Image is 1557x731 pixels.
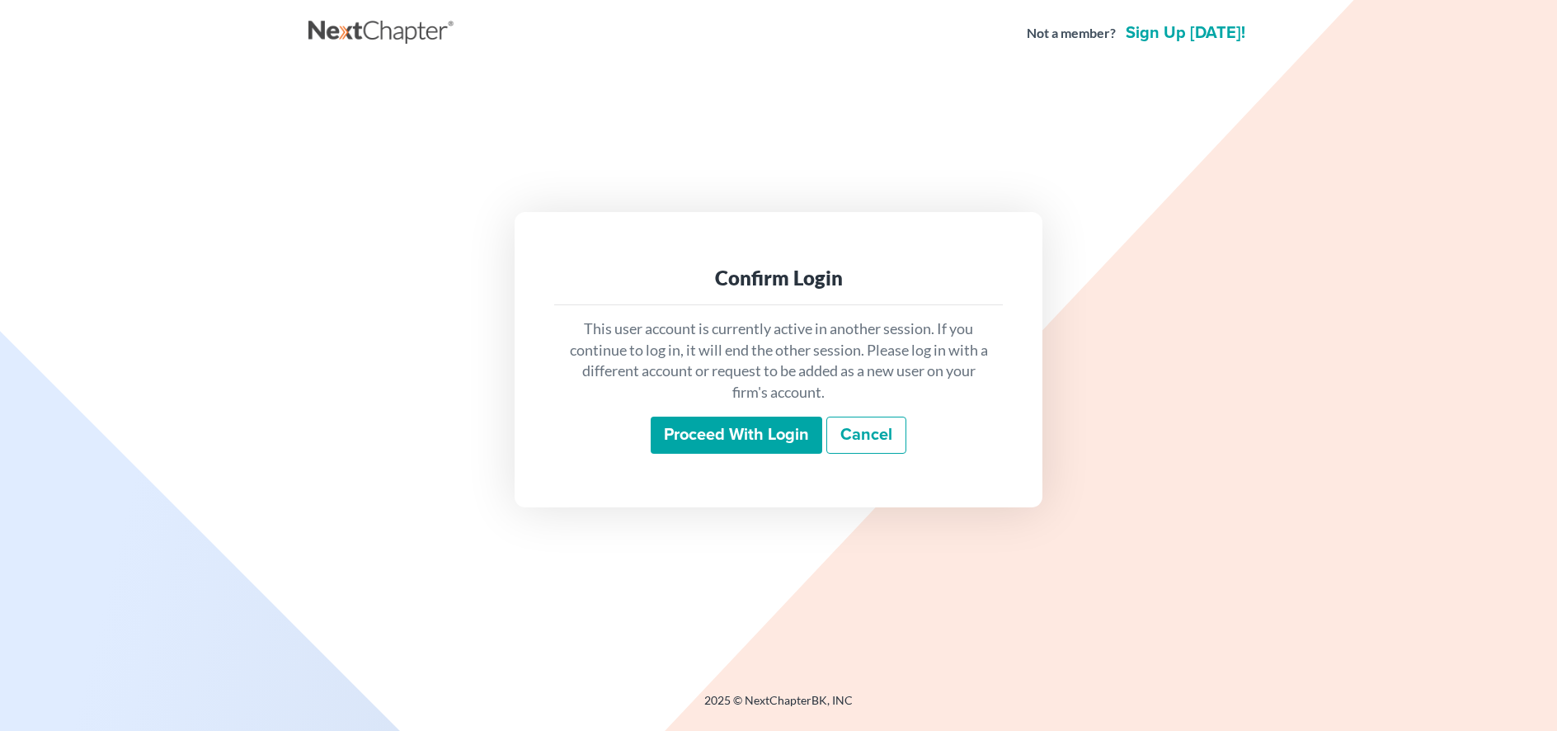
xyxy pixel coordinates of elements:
[826,417,906,455] a: Cancel
[1122,25,1249,41] a: Sign up [DATE]!
[567,265,990,291] div: Confirm Login
[651,417,822,455] input: Proceed with login
[1027,24,1116,43] strong: Not a member?
[567,318,990,403] p: This user account is currently active in another session. If you continue to log in, it will end ...
[308,692,1249,722] div: 2025 © NextChapterBK, INC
